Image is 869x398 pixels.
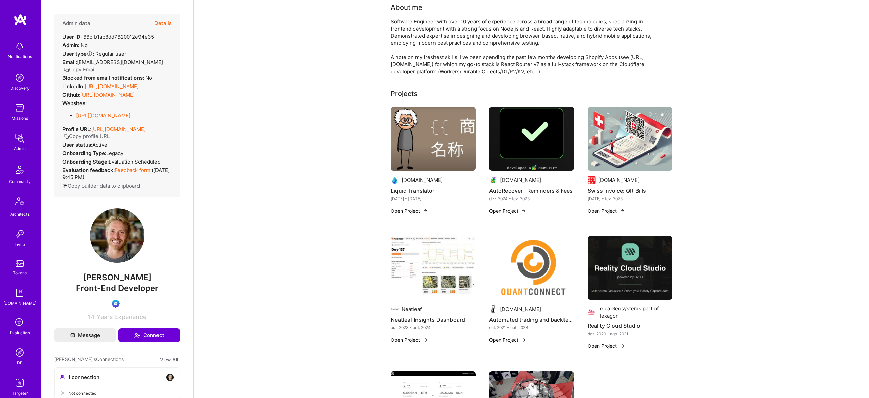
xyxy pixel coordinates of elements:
button: Copy profile URL [64,133,110,140]
button: View All [158,356,180,363]
img: arrow-right [620,208,625,213]
img: Admin Search [13,346,26,359]
div: [DOMAIN_NAME] [500,306,541,313]
i: icon Copy [64,134,69,139]
img: arrow-right [620,343,625,349]
button: Open Project [588,342,625,349]
img: Company logo [489,305,497,313]
div: [DOMAIN_NAME] [402,176,443,184]
div: [DATE] - [DATE] [391,195,476,202]
a: [URL][DOMAIN_NAME] [91,126,146,132]
img: Evaluation Call Booked [112,300,120,308]
strong: User ID: [62,34,82,40]
div: Projects [391,89,418,99]
div: About me [391,2,422,13]
div: Architects [10,211,30,218]
img: arrow-right [423,337,428,343]
strong: Evaluation feedback: [62,167,115,173]
button: Copy Email [64,66,96,73]
img: teamwork [13,101,26,115]
a: Feedback form [115,167,150,173]
strong: Profile URL: [62,126,91,132]
img: Community [12,162,28,178]
button: Copy builder data to clipboard [62,182,140,189]
div: Evaluation [10,329,30,336]
button: Connect [118,328,180,342]
span: Front-End Developer [76,283,159,293]
h4: Swiss Invoice: QR‑Bills [588,186,672,195]
div: Admin [14,145,26,152]
img: Neatleaf Insights Dashboard [391,236,476,300]
img: Reality Cloud Studio [588,236,672,300]
div: DB [17,359,23,366]
span: [EMAIL_ADDRESS][DOMAIN_NAME] [77,59,163,65]
div: 66bfb1ab8dd7620012e94e35 [62,33,154,40]
img: Skill Targeter [13,376,26,390]
button: Open Project [489,207,526,214]
strong: Websites: [62,100,87,107]
h4: Automated trading and backtesting library [489,315,574,324]
h4: Neatleaf Insights Dashboard [391,315,476,324]
img: admin teamwork [13,131,26,145]
div: [DOMAIN_NAME] [598,176,640,184]
img: arrow-right [423,208,428,213]
img: AutoRecover | Reminders & Fees [489,107,574,171]
div: [DOMAIN_NAME] [500,176,541,184]
a: [URL][DOMAIN_NAME] [85,83,139,90]
span: [PERSON_NAME] [54,272,180,283]
span: legacy [106,150,123,156]
img: discovery [13,71,26,84]
i: Help [87,51,93,57]
img: tokens [16,260,24,267]
span: 1 connection [68,374,99,381]
div: Software Engineer with over 10 years of experience across a broad range of technologies, speciali... [391,18,662,75]
div: [DOMAIN_NAME] [3,300,36,307]
strong: User status: [62,141,92,148]
img: Architects [12,194,28,211]
i: icon Copy [64,67,69,72]
div: dez. 2020 - ago. 2021 [588,330,672,337]
button: Open Project [391,336,428,343]
span: Active [92,141,107,148]
img: Automated trading and backtesting library [489,236,574,300]
img: Liquid Translator [391,107,476,171]
i: icon Copy [62,184,68,189]
img: Company logo [588,308,595,316]
button: Open Project [391,207,428,214]
div: Targeter [12,390,28,397]
span: Not connected [68,390,96,397]
strong: Onboarding Stage: [62,158,109,165]
img: guide book [13,286,26,300]
strong: LinkedIn: [62,83,85,90]
div: Neatleaf [402,306,422,313]
img: arrow-right [521,337,526,343]
div: Community [9,178,31,185]
button: Open Project [588,207,625,214]
img: Company logo [391,176,399,184]
h4: Liquid Translator [391,186,476,195]
i: icon Mail [70,333,75,338]
span: Years Experience [97,313,146,320]
div: set. 2021 - out. 2023 [489,324,574,331]
div: ( [DATE] 9:45 PM ) [62,167,172,181]
div: [DATE] - fev. 2025 [588,195,672,202]
img: Invite [13,227,26,241]
img: bell [13,39,26,53]
button: Message [54,328,116,342]
strong: Admin: [62,42,79,49]
a: [URL][DOMAIN_NAME] [80,92,135,98]
img: avatar [166,373,174,381]
button: Details [154,14,172,33]
strong: Onboarding Type: [62,150,106,156]
img: logo [14,14,27,26]
div: No [62,42,88,49]
strong: Github: [62,92,80,98]
span: Evaluation Scheduled [109,158,161,165]
strong: Email: [62,59,77,65]
i: icon Connect [134,332,140,338]
div: Tokens [13,269,27,277]
h4: Admin data [62,20,90,26]
img: Swiss Invoice: QR‑Bills [588,107,672,171]
span: 14 [88,313,95,320]
img: Company logo [391,305,399,313]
